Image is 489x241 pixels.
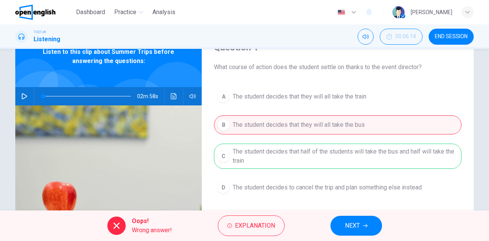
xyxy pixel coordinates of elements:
button: Dashboard [73,5,108,19]
button: Practice [111,5,146,19]
a: OpenEnglish logo [15,5,73,20]
span: END SESSION [435,34,468,40]
span: Oops! [132,217,172,226]
span: What course of action does the student settle on thanks to the event director? [214,63,461,72]
span: Wrong answer! [132,226,172,235]
img: en [337,10,346,15]
img: Profile picture [392,6,405,18]
span: Dashboard [76,8,105,17]
button: 00:06:14 [380,29,423,45]
span: Listen to this clip about Summer Trips before answering the questions: [40,47,177,66]
button: Analysis [149,5,178,19]
h1: Listening [34,35,60,44]
button: END SESSION [429,29,474,45]
span: 00:06:14 [395,34,416,40]
span: 02m 58s [137,87,164,105]
img: OpenEnglish logo [15,5,55,20]
button: Explanation [218,215,285,236]
span: TOEFL® [34,29,46,35]
div: Mute [358,29,374,45]
span: Practice [114,8,136,17]
span: Analysis [152,8,175,17]
div: Hide [380,29,423,45]
span: Explanation [235,220,275,231]
button: NEXT [330,216,382,236]
button: Click to see the audio transcription [168,87,180,105]
div: [PERSON_NAME] [411,8,452,17]
span: NEXT [345,220,360,231]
